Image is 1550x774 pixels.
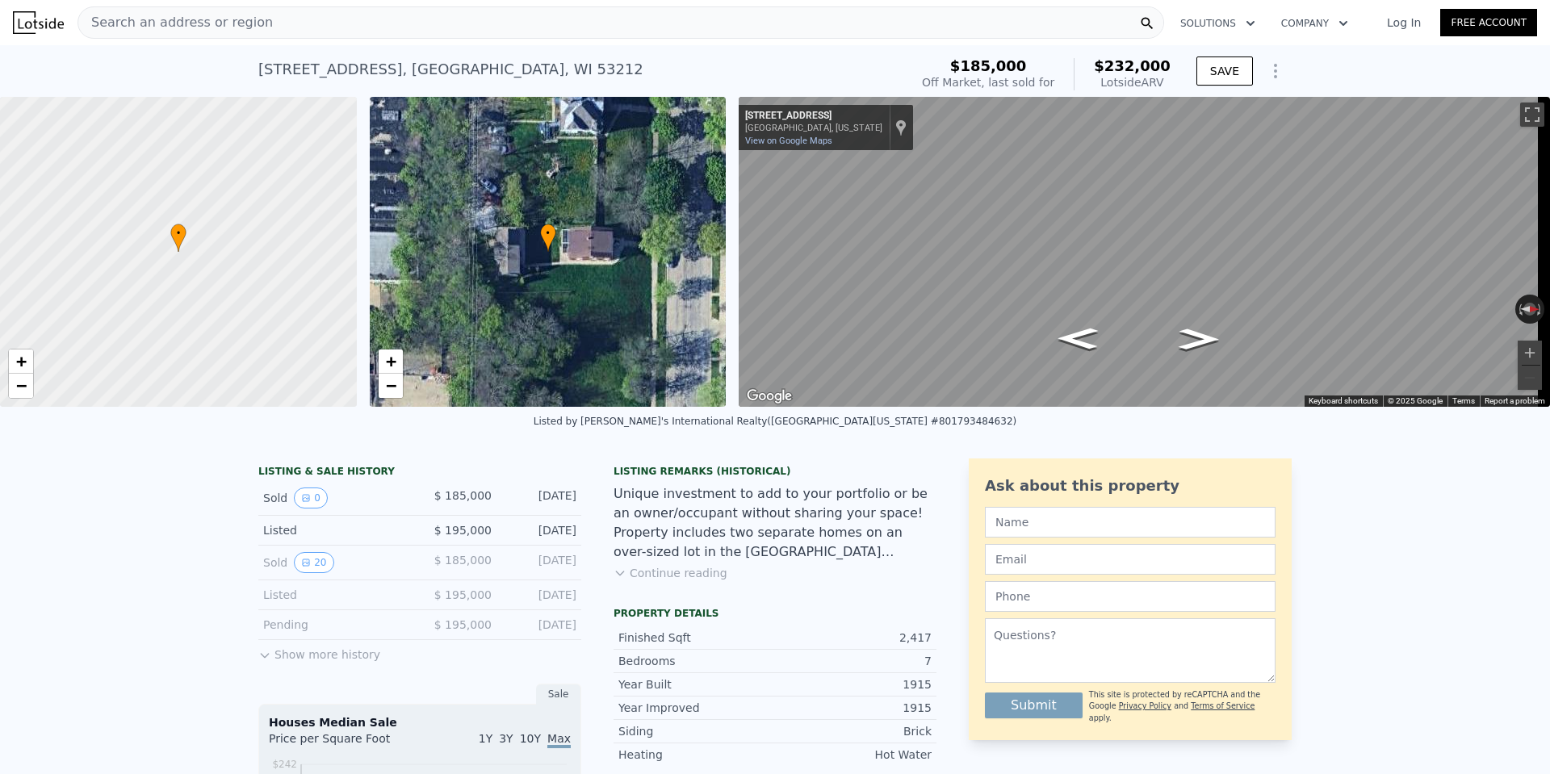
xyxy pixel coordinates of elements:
[775,630,932,646] div: 2,417
[1515,295,1524,324] button: Rotate counterclockwise
[775,700,932,716] div: 1915
[1167,9,1268,38] button: Solutions
[9,374,33,398] a: Zoom out
[745,136,832,146] a: View on Google Maps
[385,375,396,395] span: −
[16,375,27,395] span: −
[743,386,796,407] img: Google
[614,484,936,562] div: Unique investment to add to your portfolio or be an owner/occupant without sharing your space! Pr...
[1268,9,1361,38] button: Company
[505,552,576,573] div: [DATE]
[294,552,333,573] button: View historical data
[1515,303,1544,316] button: Reset the view
[540,226,556,241] span: •
[434,588,492,601] span: $ 195,000
[895,119,907,136] a: Show location on map
[505,522,576,538] div: [DATE]
[170,226,186,241] span: •
[1518,366,1542,390] button: Zoom out
[775,653,932,669] div: 7
[1309,395,1378,407] button: Keyboard shortcuts
[985,507,1276,538] input: Name
[618,700,775,716] div: Year Improved
[269,714,571,730] div: Houses Median Sale
[534,416,1016,427] div: Listed by [PERSON_NAME]'s International Realty ([GEOGRAPHIC_DATA][US_STATE] #801793484632)
[258,465,581,481] div: LISTING & SALE HISTORY
[536,684,581,705] div: Sale
[618,630,775,646] div: Finished Sqft
[614,465,936,478] div: Listing Remarks (Historical)
[745,123,882,133] div: [GEOGRAPHIC_DATA], [US_STATE]
[1520,103,1544,127] button: Toggle fullscreen view
[985,692,1083,718] button: Submit
[1094,74,1171,90] div: Lotside ARV
[775,723,932,739] div: Brick
[1536,295,1545,324] button: Rotate clockwise
[922,74,1054,90] div: Off Market, last sold for
[434,489,492,502] span: $ 185,000
[434,524,492,537] span: $ 195,000
[379,349,403,374] a: Zoom in
[985,475,1276,497] div: Ask about this property
[1485,396,1545,405] a: Report a problem
[269,730,420,756] div: Price per Square Foot
[985,544,1276,575] input: Email
[294,487,328,508] button: View historical data
[479,732,492,745] span: 1Y
[743,386,796,407] a: Open this area in Google Maps (opens a new window)
[272,759,297,770] tspan: $242
[1196,56,1253,86] button: SAVE
[1094,57,1171,74] span: $232,000
[618,747,775,763] div: Heating
[170,224,186,252] div: •
[505,487,576,508] div: [DATE]
[1440,9,1537,36] a: Free Account
[1162,324,1236,355] path: Go North, N 2nd St
[739,97,1550,407] div: Street View
[1259,55,1292,87] button: Show Options
[1368,15,1440,31] a: Log In
[614,607,936,620] div: Property details
[16,351,27,371] span: +
[614,565,727,581] button: Continue reading
[985,581,1276,612] input: Phone
[950,57,1027,74] span: $185,000
[547,732,571,748] span: Max
[540,224,556,252] div: •
[258,640,380,663] button: Show more history
[520,732,541,745] span: 10Y
[1041,323,1115,354] path: Go South, N 2nd St
[1191,701,1255,710] a: Terms of Service
[263,522,407,538] div: Listed
[263,617,407,633] div: Pending
[385,351,396,371] span: +
[9,349,33,374] a: Zoom in
[775,676,932,692] div: 1915
[78,13,273,32] span: Search an address or region
[258,58,643,81] div: [STREET_ADDRESS] , [GEOGRAPHIC_DATA] , WI 53212
[434,618,492,631] span: $ 195,000
[263,587,407,603] div: Listed
[745,110,882,123] div: [STREET_ADDRESS]
[499,732,513,745] span: 3Y
[263,487,407,508] div: Sold
[505,587,576,603] div: [DATE]
[505,617,576,633] div: [DATE]
[1518,341,1542,365] button: Zoom in
[618,653,775,669] div: Bedrooms
[13,11,64,34] img: Lotside
[739,97,1550,407] div: Map
[379,374,403,398] a: Zoom out
[263,552,407,573] div: Sold
[618,676,775,692] div: Year Built
[1452,396,1475,405] a: Terms (opens in new tab)
[618,723,775,739] div: Siding
[1089,689,1276,724] div: This site is protected by reCAPTCHA and the Google and apply.
[434,554,492,567] span: $ 185,000
[775,747,932,763] div: Hot Water
[1388,396,1443,405] span: © 2025 Google
[1119,701,1171,710] a: Privacy Policy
